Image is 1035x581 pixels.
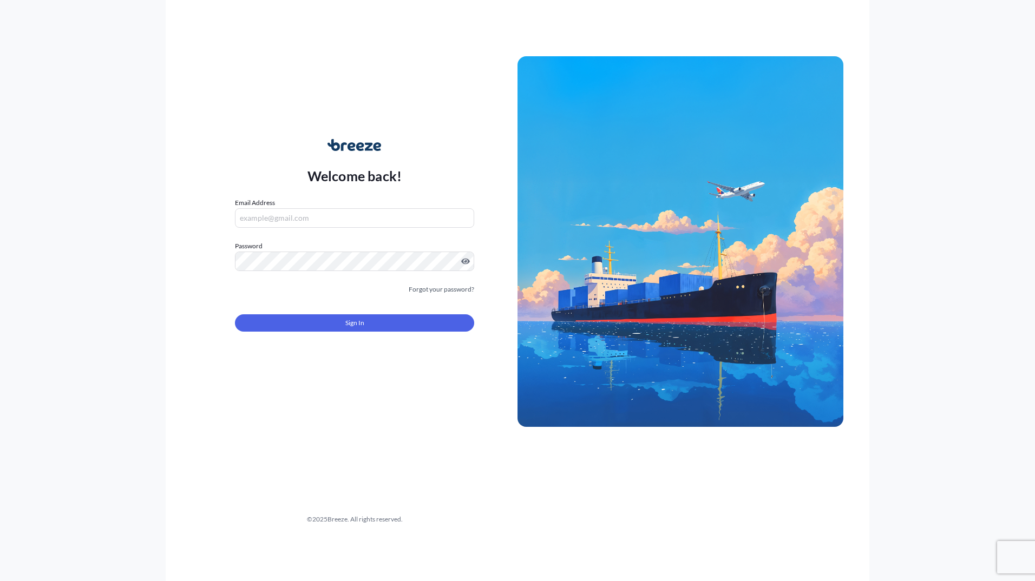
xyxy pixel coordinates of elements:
p: Welcome back! [307,167,402,184]
button: Show password [461,257,470,266]
span: Sign In [345,318,364,328]
label: Password [235,241,474,252]
div: © 2025 Breeze. All rights reserved. [192,514,517,525]
input: example@gmail.com [235,208,474,228]
button: Sign In [235,314,474,332]
a: Forgot your password? [409,284,474,295]
label: Email Address [235,197,275,208]
img: Ship illustration [517,56,843,426]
